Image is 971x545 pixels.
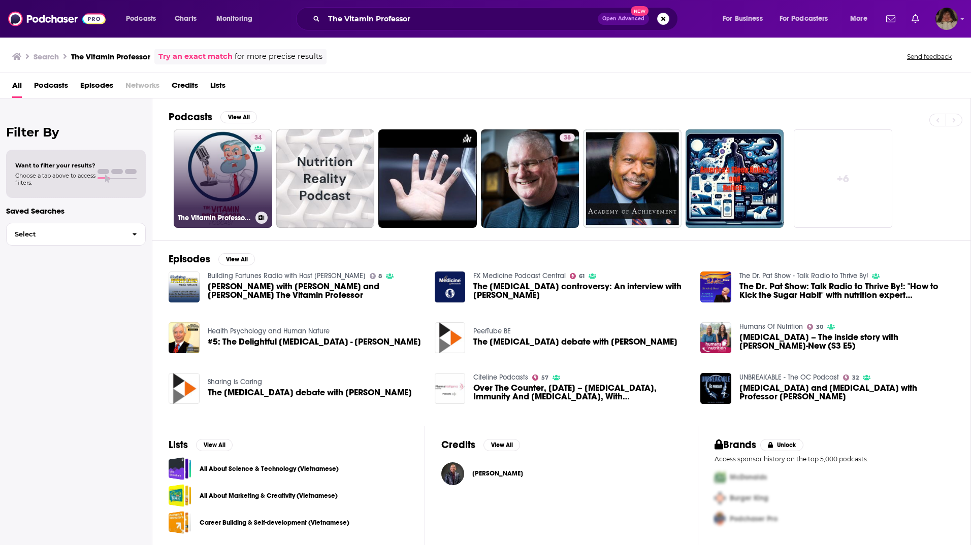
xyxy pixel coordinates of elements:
[760,439,803,451] button: Unlock
[208,378,262,386] a: Sharing is Caring
[169,111,212,123] h2: Podcasts
[700,373,731,404] a: Osteoporosis and Vitamin D with Professor Wendy Ward
[843,374,859,381] a: 32
[6,125,146,140] h2: Filter By
[435,373,466,404] img: Over The Counter, 14 June 2021 – Vitamin D, Immunity And COVID-19, With Professor Martin Hewison
[935,8,958,30] span: Logged in as angelport
[730,515,778,523] span: Podchaser Pro
[200,463,339,474] a: All About Science & Technology (Vietnamese)
[473,384,688,401] span: Over The Counter, [DATE] – [MEDICAL_DATA], Immunity And [MEDICAL_DATA], With [PERSON_NAME]
[716,11,775,27] button: open menu
[235,51,322,62] span: for more precise results
[169,322,200,353] img: #5: The Delightful Vitamin D - Professor Michael F. Holick
[631,6,649,16] span: New
[7,231,124,237] span: Select
[15,162,95,169] span: Want to filter your results?
[773,11,843,27] button: open menu
[208,271,366,280] a: Building Fortunes Radio with Host Peter Mingils
[850,12,867,26] span: More
[254,133,262,143] span: 34
[532,374,548,381] a: 57
[250,133,266,142] a: 34
[435,271,466,302] img: The vitamin D controversy: An interview with Professor Michael Holick
[169,511,191,534] a: Career Building & Self-development (Vietnamese)
[306,7,688,30] div: Search podcasts, credits, & more...
[324,11,598,27] input: Search podcasts, credits, & more...
[378,274,382,279] span: 8
[208,337,421,346] a: #5: The Delightful Vitamin D - Professor Michael F. Holick
[598,13,649,25] button: Open AdvancedNew
[220,111,257,123] button: View All
[739,271,868,280] a: The Dr. Pat Show - Talk Radio to Thrive By!
[169,271,200,302] img: James Gormley with Peter Mingils and Gene Bruno The Vitamin Professor
[739,282,954,299] a: The Dr. Pat Show: Talk Radio to Thrive By!: "How to Kick the Sugar Habit" with nutrition expert D...
[119,11,169,27] button: open menu
[710,488,730,508] img: Second Pro Logo
[169,373,200,404] a: The Vitamin D debate with Professor Spector
[739,282,954,299] span: The Dr. Pat Show: Talk Radio to Thrive By!: "How to Kick the Sugar Habit" with nutrition expert [...
[541,376,548,380] span: 57
[441,462,464,485] a: Giles Yeo
[208,282,423,299] a: James Gormley with Peter Mingils and Gene Bruno The Vitamin Professor
[169,111,257,123] a: PodcastsView All
[904,52,955,61] button: Send feedback
[169,253,255,265] a: EpisodesView All
[216,12,252,26] span: Monitoring
[208,327,330,335] a: Health Psychology and Human Nature
[739,333,954,350] span: [MEDICAL_DATA] – The inside story with [PERSON_NAME]-New (S3 E5)
[169,457,191,480] a: All About Science & Technology (Vietnamese)
[80,77,113,98] a: Episodes
[481,129,579,228] a: 38
[473,373,528,382] a: Citeline Podcasts
[816,325,823,329] span: 30
[196,439,233,451] button: View All
[739,322,803,331] a: Humans Of Nutrition
[700,322,731,353] a: Vitamin D – The inside story with Professor Sue Lanham-New (S3 E5)
[6,206,146,216] p: Saved Searches
[370,273,382,279] a: 8
[71,52,150,61] h3: The Vitamin Professor
[700,271,731,302] img: The Dr. Pat Show: Talk Radio to Thrive By!: "How to Kick the Sugar Habit" with nutrition expert D...
[34,52,59,61] h3: Search
[34,77,68,98] a: Podcasts
[564,133,571,143] span: 38
[570,273,585,279] a: 61
[473,271,566,280] a: FX Medicine Podcast Central
[169,438,188,451] h2: Lists
[158,51,233,62] a: Try an exact match
[209,11,266,27] button: open menu
[730,473,767,482] span: McDonalds
[715,455,954,463] p: Access sponsor history on the top 5,000 podcasts.
[852,376,859,380] span: 32
[739,333,954,350] a: Vitamin D – The inside story with Professor Sue Lanham-New (S3 E5)
[739,373,839,382] a: UNBREAKABLE - The OC Podcast
[210,77,225,98] a: Lists
[218,253,255,265] button: View All
[579,274,585,279] span: 61
[200,490,338,501] a: All About Marketing & Creativity (Vietnamese)
[935,8,958,30] button: Show profile menu
[441,457,681,490] button: Giles YeoGiles Yeo
[169,438,233,451] a: ListsView All
[174,129,272,228] a: 34The Vitamin Professor Podcast
[169,484,191,507] a: All About Marketing & Creativity (Vietnamese)
[175,12,197,26] span: Charts
[739,384,954,401] span: [MEDICAL_DATA] and [MEDICAL_DATA] with Professor [PERSON_NAME]
[172,77,198,98] a: Credits
[473,282,688,299] span: The [MEDICAL_DATA] controversy: An interview with [PERSON_NAME]
[472,469,523,478] a: Giles Yeo
[710,508,730,529] img: Third Pro Logo
[125,77,159,98] span: Networks
[794,129,892,228] a: +6
[6,223,146,246] button: Select
[126,12,156,26] span: Podcasts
